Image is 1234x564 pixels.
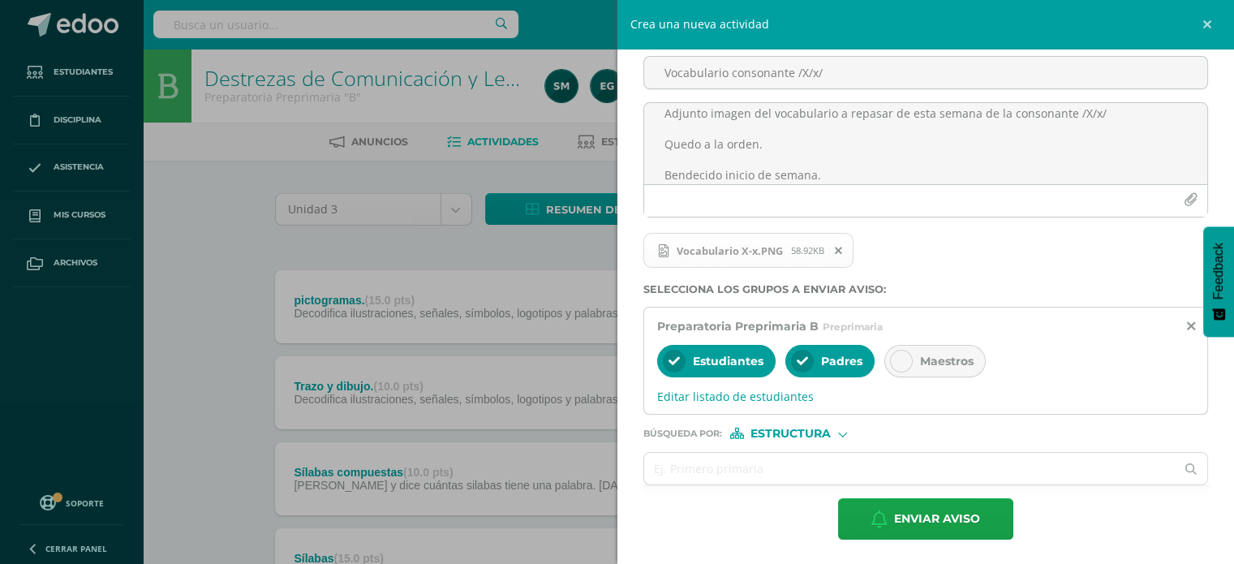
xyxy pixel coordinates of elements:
span: Enviar aviso [894,499,980,539]
span: Estudiantes [693,354,763,368]
span: Preprimaria [823,321,883,333]
label: Selecciona los grupos a enviar aviso : [643,283,1209,295]
span: Vocabulario X-x.PNG [669,244,791,257]
input: Titulo [644,57,1208,88]
span: Feedback [1211,243,1226,299]
span: Preparatoria Preprimaria B [657,319,819,334]
input: Ej. Primero primaria [644,453,1176,484]
span: 58.92KB [791,244,824,256]
span: Padres [821,354,862,368]
span: Maestros [920,354,974,368]
span: Estructura [750,429,831,438]
span: Remover archivo [825,242,853,260]
span: Búsqueda por : [643,429,722,438]
textarea: Estimados Padres de Familia: Buenas tardes, reciban un cordial saludo. Adjunto imagen del vocabul... [644,103,1208,184]
button: Enviar aviso [838,498,1013,540]
button: Feedback - Mostrar encuesta [1203,226,1234,337]
div: [object Object] [730,428,852,439]
span: Editar listado de estudiantes [657,389,1195,404]
span: Vocabulario X-x.PNG [643,233,854,269]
